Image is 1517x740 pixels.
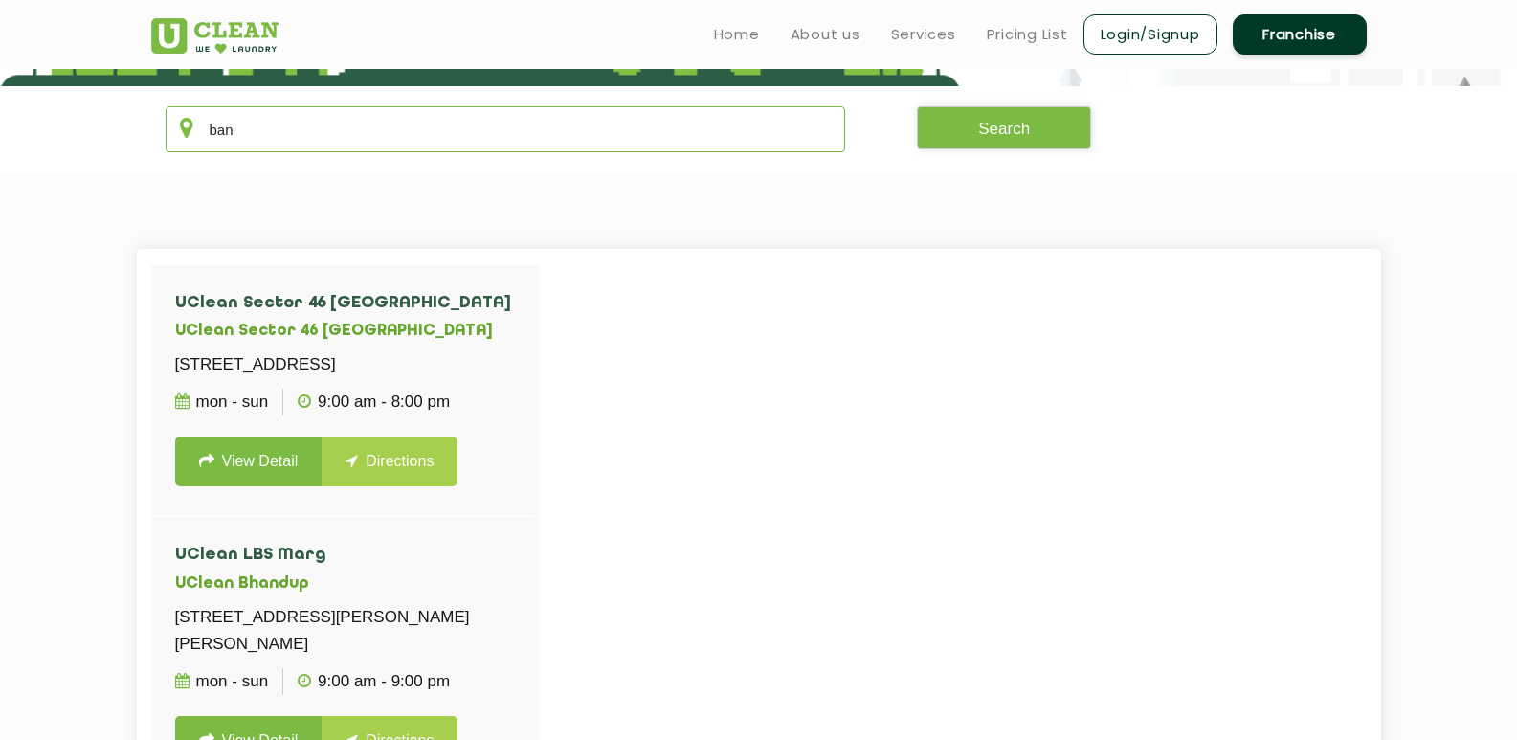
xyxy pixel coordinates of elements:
[175,604,516,658] p: [STREET_ADDRESS][PERSON_NAME][PERSON_NAME]
[1083,14,1217,55] a: Login/Signup
[175,389,269,415] p: Mon - Sun
[175,351,511,378] p: [STREET_ADDRESS]
[987,23,1068,46] a: Pricing List
[151,18,279,54] img: UClean Laundry and Dry Cleaning
[1233,14,1367,55] a: Franchise
[175,323,511,341] h5: UClean Sector 46 [GEOGRAPHIC_DATA]
[891,23,956,46] a: Services
[175,575,516,594] h5: UClean Bhandup
[175,668,269,695] p: Mon - Sun
[714,23,760,46] a: Home
[791,23,860,46] a: About us
[298,668,450,695] p: 9:00 AM - 9:00 PM
[166,106,846,152] input: Enter city/area/pin Code
[175,546,516,565] h4: UClean LBS Marg
[322,437,457,486] a: Directions
[175,294,511,313] h4: UClean Sector 46 [GEOGRAPHIC_DATA]
[917,106,1091,149] button: Search
[175,437,323,486] a: View Detail
[298,389,450,415] p: 9:00 AM - 8:00 PM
